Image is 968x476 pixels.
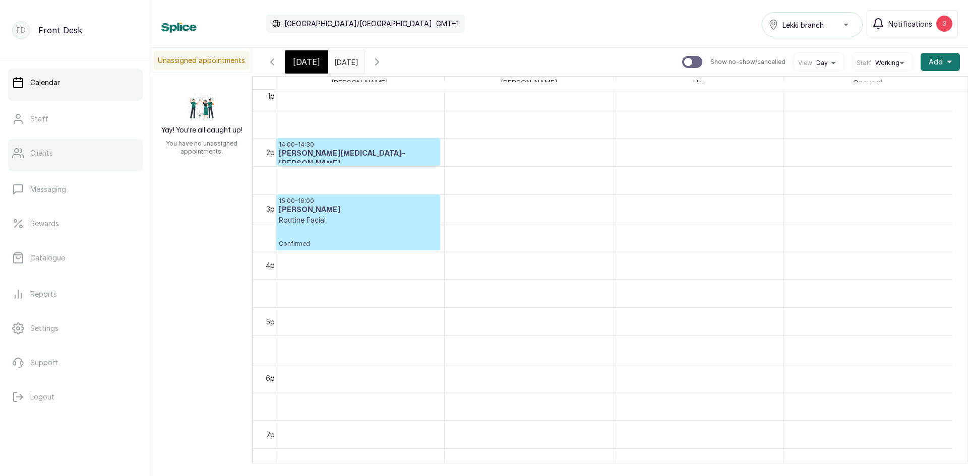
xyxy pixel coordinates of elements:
[8,105,143,133] a: Staff
[154,51,249,70] p: Unassigned appointments
[264,203,282,214] div: 3pm
[30,358,58,368] p: Support
[8,383,143,411] button: Logout
[8,280,143,308] a: Reports
[329,77,390,89] span: [PERSON_NAME]
[264,260,282,270] div: 4pm
[782,20,824,30] span: Lekki branch
[279,149,438,169] h3: [PERSON_NAME][MEDICAL_DATA]-[PERSON_NAME]
[279,197,438,205] p: 15:00 - 16:00
[264,147,282,158] div: 2pm
[8,139,143,167] a: Clients
[30,392,54,402] p: Logout
[921,53,960,71] button: Add
[285,50,328,74] div: [DATE]
[264,429,282,440] div: 7pm
[936,16,952,32] div: 3
[266,91,282,101] div: 1pm
[38,24,82,36] p: Front Desk
[857,59,908,67] button: StaffWorking
[691,77,706,89] span: Uju
[888,19,932,29] span: Notifications
[8,349,143,377] a: Support
[30,78,60,88] p: Calendar
[284,19,432,29] p: [GEOGRAPHIC_DATA]/[GEOGRAPHIC_DATA]
[499,77,560,89] span: [PERSON_NAME]
[30,289,57,299] p: Reports
[17,25,26,35] p: FD
[929,57,943,67] span: Add
[30,219,59,229] p: Rewards
[293,56,320,68] span: [DATE]
[161,125,243,135] h2: Yay! You’re all caught up!
[264,316,282,327] div: 5pm
[30,114,48,124] p: Staff
[875,59,899,67] span: Working
[436,19,459,29] p: GMT+1
[264,373,282,383] div: 6pm
[279,240,438,248] span: Confirmed
[798,59,812,67] span: View
[30,184,66,194] p: Messaging
[8,69,143,97] a: Calendar
[857,59,871,67] span: Staff
[8,175,143,203] a: Messaging
[8,314,143,343] a: Settings
[867,10,958,37] button: Notifications3
[279,141,438,149] p: 14:00 - 14:30
[8,210,143,238] a: Rewards
[8,244,143,272] a: Catalogue
[279,215,438,225] p: Routine Facial
[798,59,839,67] button: ViewDay
[30,148,53,158] p: Clients
[30,253,65,263] p: Catalogue
[710,58,785,66] p: Show no-show/cancelled
[816,59,828,67] span: Day
[762,12,863,37] button: Lekki branch
[157,140,246,156] p: You have no unassigned appointments.
[30,323,58,333] p: Settings
[851,77,884,89] span: Opeyemi
[279,205,438,215] h3: [PERSON_NAME]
